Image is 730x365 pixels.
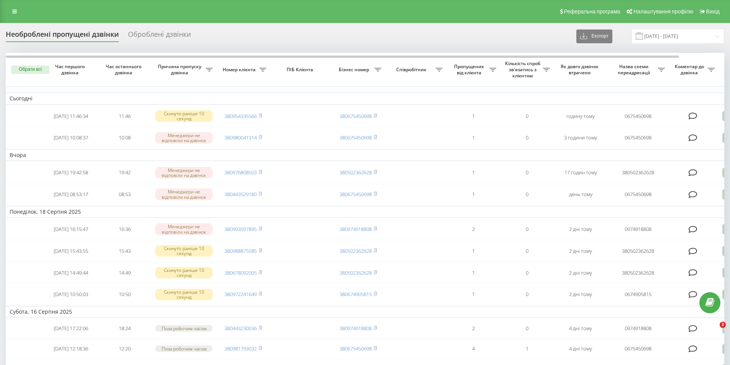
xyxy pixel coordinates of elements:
span: Вихід [706,8,720,15]
td: [DATE] 10:08:37 [44,128,98,148]
a: 380974918808 [340,226,372,232]
td: 0675450698 [607,339,669,358]
span: Як довго дзвінок втрачено [560,64,601,75]
td: 0974918808 [607,319,669,338]
td: 08:53 [98,184,151,205]
span: Реферальна програма [564,8,620,15]
td: 11:46 [98,106,151,126]
td: 1 [446,128,500,148]
td: 0974918808 [607,219,669,239]
td: 3 години тому [554,128,607,148]
div: Оброблені дзвінки [128,30,191,42]
a: 380675450698 [340,134,372,141]
span: Налаштування профілю [633,8,693,15]
td: 2 [446,219,500,239]
td: 380502362628 [607,162,669,183]
a: 380972241649 [225,291,257,298]
span: Коментар до дзвінка [673,64,708,75]
td: [DATE] 11:46:34 [44,106,98,126]
a: 380502362628 [340,169,372,176]
a: 380502362628 [340,247,372,254]
td: [DATE] 15:43:55 [44,241,98,261]
span: ПІБ Клієнта [277,67,325,73]
div: Необроблені пропущені дзвінки [6,30,119,42]
td: 1 [446,106,500,126]
a: 380980041314 [225,134,257,141]
td: 0 [500,106,554,126]
td: 10:50 [98,284,151,304]
div: Менеджери не відповіли на дзвінок [155,223,213,235]
span: Співробітник [389,67,436,73]
td: 1 [446,162,500,183]
a: 380988875585 [225,247,257,254]
td: 0 [500,184,554,205]
a: 380675450698 [340,191,372,198]
td: 0 [500,263,554,283]
a: 380974918808 [340,325,372,332]
div: Скинуто раніше 10 секунд [155,245,213,257]
span: 2 [720,322,726,328]
td: 2 дні тому [554,219,607,239]
td: 2 дні тому [554,263,607,283]
td: [DATE] 12:18:36 [44,339,98,358]
td: [DATE] 19:42:58 [44,162,98,183]
div: Поза робочим часом [155,325,213,332]
td: 18:24 [98,319,151,338]
td: день тому [554,184,607,205]
td: 0 [500,284,554,304]
td: 12:20 [98,339,151,358]
div: Скинуто раніше 10 секунд [155,267,213,278]
a: 380443230036 [225,325,257,332]
td: 1 [446,241,500,261]
td: 0 [500,319,554,338]
td: 2 дні тому [554,284,607,304]
td: 0675450698 [607,106,669,126]
td: 0 [500,219,554,239]
td: 380502362628 [607,241,669,261]
div: Менеджери не відповіли на дзвінок [155,167,213,178]
td: 17 годин тому [554,162,607,183]
span: Назва схеми переадресації [611,64,658,75]
a: 380678092005 [225,269,257,276]
td: 0674905815 [607,284,669,304]
td: [DATE] 10:50:03 [44,284,98,304]
div: Скинуто раніше 10 секунд [155,289,213,300]
td: [DATE] 16:15:47 [44,219,98,239]
td: 2 дні тому [554,241,607,261]
a: 380675450698 [340,345,372,352]
td: 0 [500,241,554,261]
span: Кількість спроб зв'язатись з клієнтом [504,61,543,79]
td: 0 [500,162,554,183]
td: 10:08 [98,128,151,148]
td: 380502362628 [607,263,669,283]
td: 2 [446,319,500,338]
a: 380981793032 [225,345,257,352]
td: 1 [446,263,500,283]
span: Час останнього дзвінка [104,64,145,75]
a: 380674905815 [340,291,372,298]
td: 1 [446,184,500,205]
a: 380993597895 [225,226,257,232]
div: Менеджери не відповіли на дзвінок [155,132,213,144]
button: Експорт [576,29,612,43]
td: 1 [446,284,500,304]
span: Номер клієнта [220,67,259,73]
div: Менеджери не відповіли на дзвінок [155,188,213,200]
a: 380954335566 [225,113,257,119]
a: 380675450698 [340,113,372,119]
td: [DATE] 08:53:17 [44,184,98,205]
button: Обрати всі [11,65,49,74]
a: 380502362628 [340,269,372,276]
iframe: Intercom live chat [704,322,722,340]
td: годину тому [554,106,607,126]
a: 380976808503 [225,169,257,176]
td: [DATE] 17:22:06 [44,319,98,338]
td: 16:36 [98,219,151,239]
a: 380443529180 [225,191,257,198]
td: 0 [500,128,554,148]
td: 14:49 [98,263,151,283]
td: 15:43 [98,241,151,261]
span: Час першого дзвінка [50,64,92,75]
span: Причина пропуску дзвінка [155,64,206,75]
td: 4 дні тому [554,339,607,358]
